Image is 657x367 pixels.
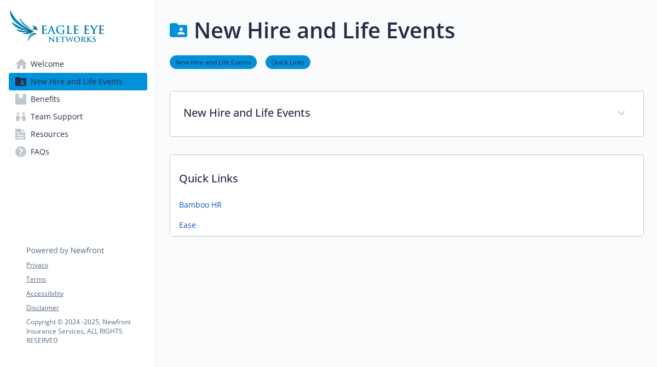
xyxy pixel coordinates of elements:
[31,125,68,143] span: Resources
[31,90,60,108] span: Benefits
[9,143,147,160] a: FAQs
[9,90,147,108] a: Benefits
[26,303,147,313] a: Disclaimer
[31,55,64,73] span: Welcome
[183,105,604,121] p: New Hire and Life Events
[31,73,123,90] span: New Hire and Life Events
[26,260,147,270] a: Privacy
[31,108,83,125] span: Team Support
[9,108,147,125] a: Team Support
[26,274,147,284] a: Terms
[170,155,643,196] p: Quick Links
[194,14,455,47] h1: New Hire and Life Events
[31,143,49,160] span: FAQs
[179,199,222,210] a: Bamboo HR
[170,91,643,136] div: New Hire and Life Events
[9,55,147,73] a: Welcome
[266,56,310,67] a: Quick Links
[179,219,196,231] a: Ease
[9,125,147,143] a: Resources
[26,317,147,345] p: Copyright © 2024 - 2025 , Newfront Insurance Services, ALL RIGHTS RESERVED
[9,73,147,90] a: New Hire and Life Events
[170,56,257,67] a: New Hire and Life Events
[26,289,147,299] a: Accessibility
